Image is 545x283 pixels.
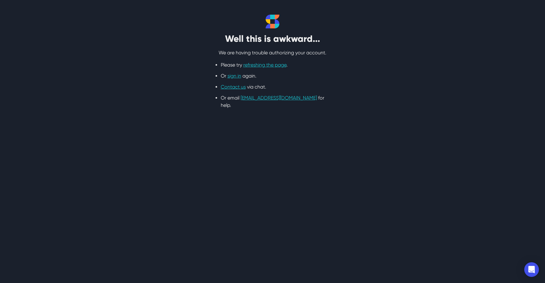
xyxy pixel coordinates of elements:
a: Contact us [221,84,246,90]
h2: Well this is awkward... [196,33,349,44]
a: [EMAIL_ADDRESS][DOMAIN_NAME] [241,95,317,101]
li: Or again. [221,72,325,80]
div: Open Intercom Messenger [524,262,539,277]
li: Or email for help. [221,94,325,109]
li: via chat. [221,83,325,91]
a: sign in [227,73,241,79]
p: We are having trouble authorizing your account. [196,49,349,56]
li: Please try . [221,61,325,69]
a: refreshing the page [243,62,286,68]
